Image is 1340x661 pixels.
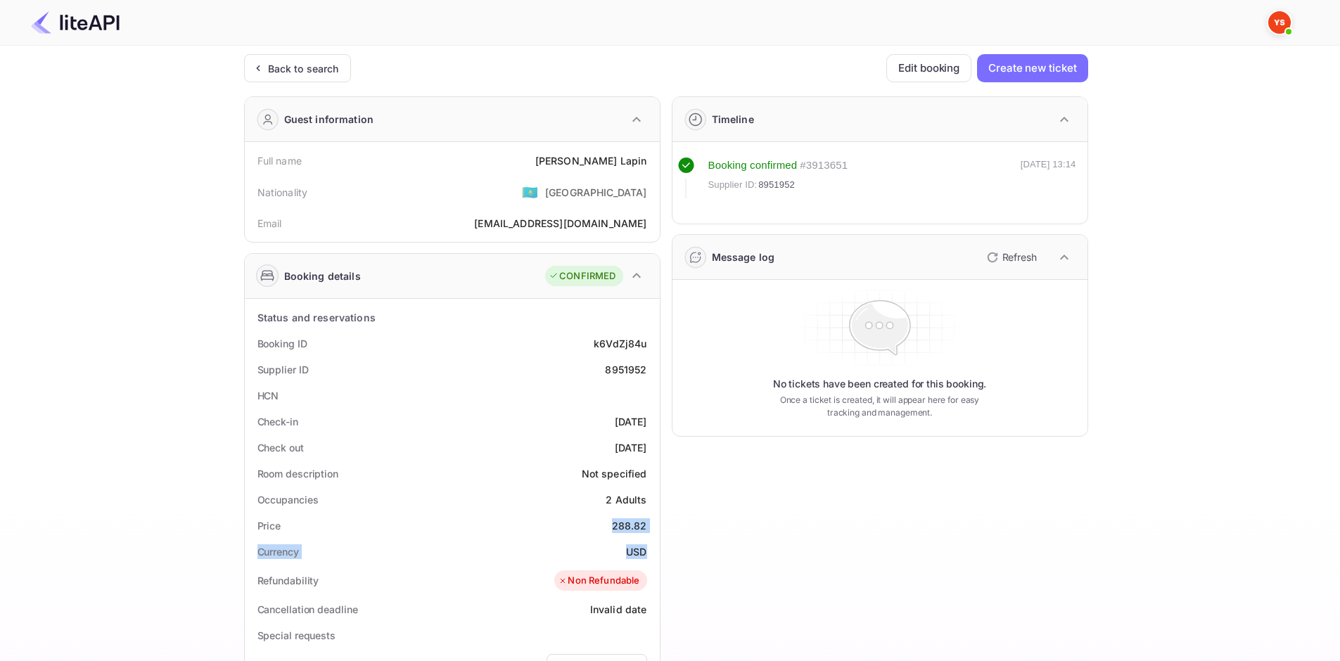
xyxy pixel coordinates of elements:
[535,153,647,168] div: [PERSON_NAME] Lapin
[773,377,987,391] p: No tickets have been created for this booking.
[257,518,281,533] div: Price
[545,185,647,200] div: [GEOGRAPHIC_DATA]
[626,544,646,559] div: USD
[615,440,647,455] div: [DATE]
[257,153,302,168] div: Full name
[268,61,339,76] div: Back to search
[712,112,754,127] div: Timeline
[615,414,647,429] div: [DATE]
[594,336,646,351] div: k6VdZj84u
[612,518,647,533] div: 288.82
[1002,250,1037,264] p: Refresh
[257,544,299,559] div: Currency
[31,11,120,34] img: LiteAPI Logo
[522,179,538,205] span: United States
[284,112,374,127] div: Guest information
[558,574,639,588] div: Non Refundable
[257,414,298,429] div: Check-in
[800,158,848,174] div: # 3913651
[1268,11,1291,34] img: Yandex Support
[606,492,646,507] div: 2 Adults
[474,216,646,231] div: [EMAIL_ADDRESS][DOMAIN_NAME]
[257,466,338,481] div: Room description
[257,492,319,507] div: Occupancies
[977,54,1087,82] button: Create new ticket
[582,466,647,481] div: Not specified
[284,269,361,283] div: Booking details
[257,336,307,351] div: Booking ID
[886,54,971,82] button: Edit booking
[257,216,282,231] div: Email
[257,440,304,455] div: Check out
[978,246,1042,269] button: Refresh
[549,269,615,283] div: CONFIRMED
[708,178,758,192] span: Supplier ID:
[605,362,646,377] div: 8951952
[708,158,798,174] div: Booking confirmed
[257,602,358,617] div: Cancellation deadline
[257,573,319,588] div: Refundability
[590,602,647,617] div: Invalid date
[257,310,376,325] div: Status and reservations
[257,362,309,377] div: Supplier ID
[712,250,775,264] div: Message log
[257,628,336,643] div: Special requests
[769,394,991,419] p: Once a ticket is created, it will appear here for easy tracking and management.
[758,178,795,192] span: 8951952
[257,185,308,200] div: Nationality
[257,388,279,403] div: HCN
[1021,158,1076,198] div: [DATE] 13:14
